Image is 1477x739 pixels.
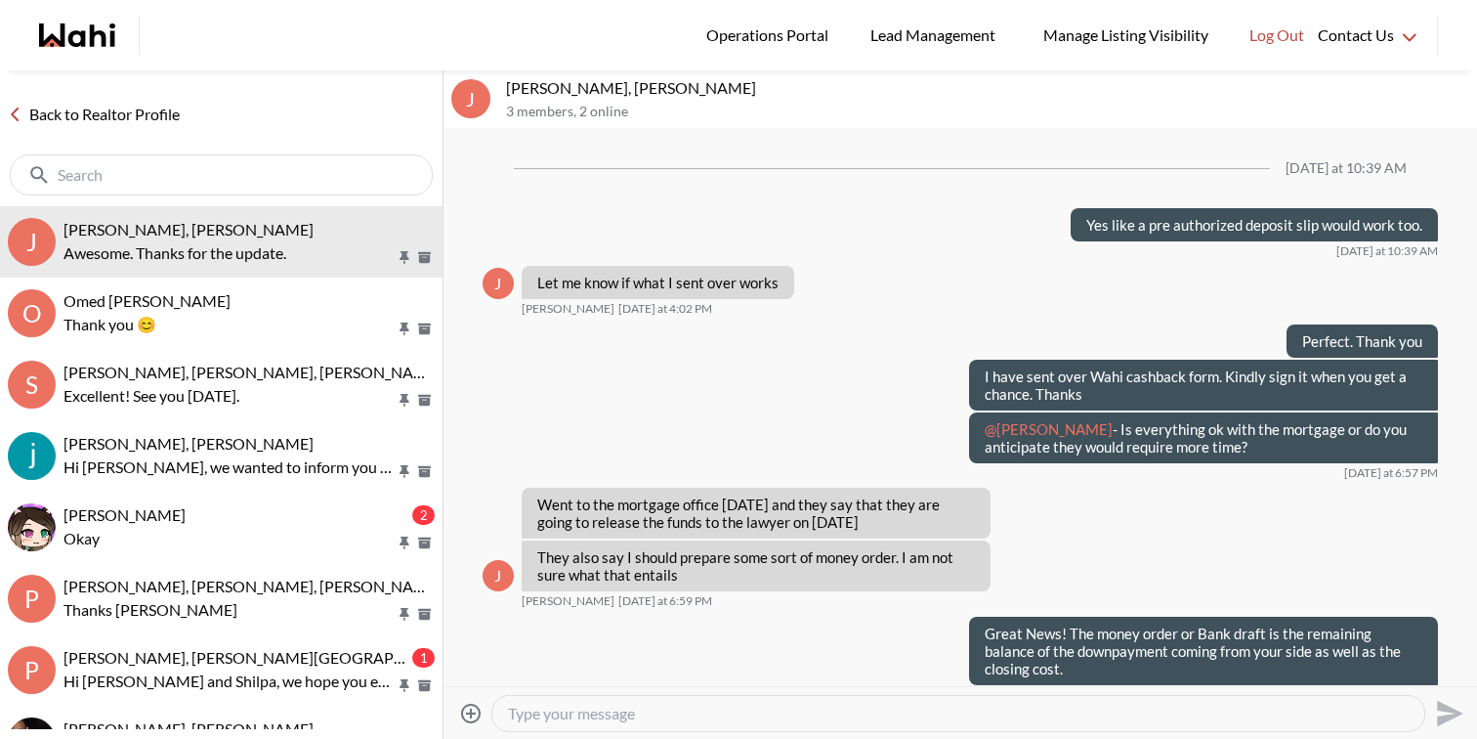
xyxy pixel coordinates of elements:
button: Archive [414,249,435,266]
p: Hi [PERSON_NAME], we wanted to inform you that [STREET_ADDRESS] has been sold. [63,456,396,479]
p: 3 members , 2 online [506,104,1469,120]
time: 2025-09-26T14:39:45.972Z [1336,243,1438,259]
div: J [8,218,56,266]
button: Archive [414,535,435,551]
p: Let me know if what I sent over works [537,274,779,291]
p: Awesome. Thanks for the update. [63,241,396,265]
button: Pin [396,677,413,694]
div: S [8,361,56,409]
span: Lead Management [870,22,1002,48]
img: l [8,503,56,551]
p: Thank you 😊 [63,313,396,336]
span: [PERSON_NAME], [PERSON_NAME][GEOGRAPHIC_DATA] [63,648,472,667]
div: P [8,646,56,694]
div: P [8,575,56,623]
span: [PERSON_NAME] [522,593,614,609]
p: Thanks [PERSON_NAME] [63,598,396,622]
p: I have sent over Wahi cashback form. Kindly sign it when you get a chance. Thanks [985,368,1422,403]
p: Okay [63,527,396,550]
time: 2025-09-26T20:02:47.426Z [618,301,712,317]
button: Pin [396,463,413,480]
span: [PERSON_NAME], [PERSON_NAME] [63,220,314,239]
button: Pin [396,321,413,337]
p: [PERSON_NAME], [PERSON_NAME] [506,78,1469,98]
div: Souhel Bally, Faraz [8,432,56,480]
div: J [451,79,490,118]
button: Pin [396,392,413,409]
div: J [483,560,514,591]
time: 2025-09-26T22:57:26.160Z [1344,465,1438,481]
button: Archive [414,321,435,337]
div: 2 [412,505,435,525]
time: 2025-09-26T22:59:03.427Z [618,593,712,609]
p: Went to the mortgage office [DATE] and they say that they are going to release the funds to the l... [537,496,975,531]
span: Manage Listing Visibility [1037,22,1214,48]
div: O [8,289,56,337]
button: Send [1425,691,1469,735]
div: 1 [412,648,435,668]
p: Yes like a pre authorized deposit slip would work too. [1086,216,1422,234]
button: Archive [414,392,435,409]
span: Omed [PERSON_NAME] [63,291,231,310]
div: [DATE] at 10:39 AM [1286,160,1407,177]
span: [PERSON_NAME], [PERSON_NAME] [63,719,314,738]
input: Search [58,165,389,185]
p: Excellent! See you [DATE]. [63,384,396,408]
button: Archive [414,677,435,694]
button: Archive [414,606,435,623]
a: Wahi homepage [39,23,115,47]
div: J [483,268,514,299]
p: Hi [PERSON_NAME] and Shilpa, we hope you enjoyed your showings! Did the properties meet your crit... [63,670,396,693]
button: Pin [396,606,413,623]
span: Log Out [1249,22,1304,48]
span: @[PERSON_NAME] [985,420,1113,438]
img: S [8,432,56,480]
p: Great News! The money order or Bank draft is the remaining balance of the downpayment coming from... [985,625,1422,677]
button: Pin [396,249,413,266]
span: [PERSON_NAME] [63,505,186,524]
p: - Is everything ok with the mortgage or do you anticipate they would require more time? [985,420,1422,456]
span: [PERSON_NAME], [PERSON_NAME] [63,434,314,453]
button: Pin [396,535,413,551]
p: Perfect. Thank you [1302,332,1422,350]
p: They also say I should prepare some sort of money order. I am not sure what that entails [537,548,975,584]
textarea: Type your message [508,704,1409,723]
span: [PERSON_NAME], [PERSON_NAME], [PERSON_NAME] [63,363,442,381]
button: Archive [414,463,435,480]
span: [PERSON_NAME] [522,301,614,317]
div: liuhong chen, Faraz [8,503,56,551]
span: [PERSON_NAME], [PERSON_NAME], [PERSON_NAME] [63,577,442,595]
span: Operations Portal [706,22,835,48]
